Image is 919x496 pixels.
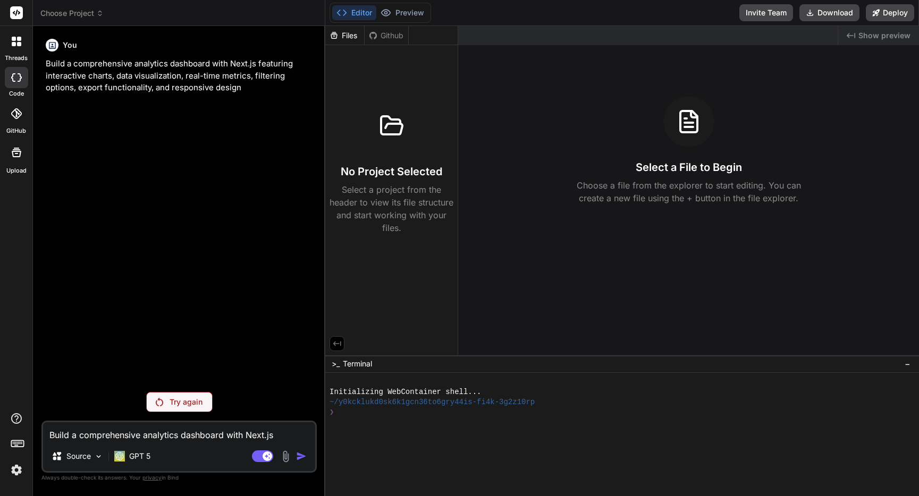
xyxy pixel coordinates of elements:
[799,4,859,21] button: Download
[94,452,103,461] img: Pick Models
[330,183,453,234] p: Select a project from the header to view its file structure and start working with your files.
[142,474,162,481] span: privacy
[325,30,364,41] div: Files
[365,30,408,41] div: Github
[41,473,317,483] p: Always double-check its answers. Your in Bind
[330,397,535,407] span: ~/y0kcklukd0sk6k1gcn36to6gry44is-fi4k-3g2z10rp
[296,451,307,461] img: icon
[40,8,104,19] span: Choose Project
[330,387,481,397] span: Initializing WebContainer shell...
[332,5,376,20] button: Editor
[280,450,292,463] img: attachment
[170,397,203,407] p: Try again
[332,358,340,369] span: >_
[330,407,334,417] span: ❯
[343,358,372,369] span: Terminal
[739,4,793,21] button: Invite Team
[903,355,913,372] button: −
[46,58,315,94] p: Build a comprehensive analytics dashboard with Next.js featuring interactive charts, data visuali...
[636,160,742,175] h3: Select a File to Begin
[7,461,26,479] img: settings
[6,126,26,135] label: GitHub
[905,358,910,369] span: −
[66,451,91,461] p: Source
[129,451,150,461] p: GPT 5
[570,179,808,204] p: Choose a file from the explorer to start editing. You can create a new file using the + button in...
[866,4,914,21] button: Deploy
[63,40,77,50] h6: You
[376,5,428,20] button: Preview
[5,54,28,63] label: threads
[341,164,442,179] h3: No Project Selected
[858,30,910,41] span: Show preview
[9,89,24,98] label: code
[6,166,27,175] label: Upload
[156,398,163,406] img: Retry
[114,451,125,461] img: GPT 5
